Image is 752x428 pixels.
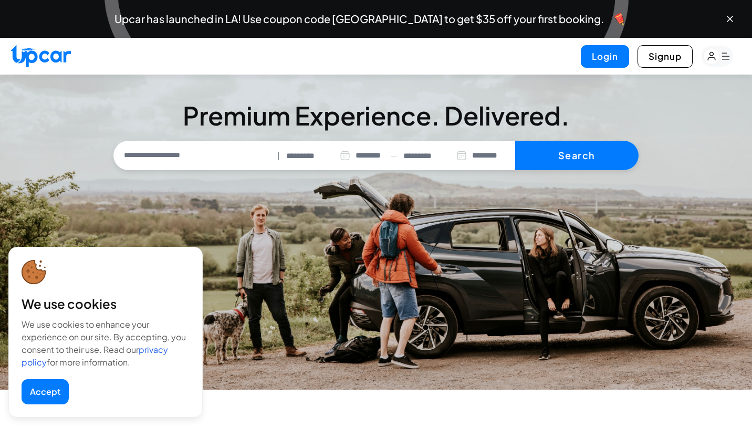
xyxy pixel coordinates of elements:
div: We use cookies [22,295,190,312]
span: — [390,150,397,162]
button: Close banner [725,14,735,24]
h3: Premium Experience. Delivered. [113,103,639,128]
img: Upcar Logo [11,45,71,67]
button: Signup [638,45,693,68]
span: | [277,150,280,162]
img: cookie-icon.svg [22,260,46,285]
span: Upcar has launched in LA! Use coupon code [GEOGRAPHIC_DATA] to get $35 off your first booking. [114,14,604,24]
button: Accept [22,379,69,404]
div: We use cookies to enhance your experience on our site. By accepting, you consent to their use. Re... [22,318,190,369]
button: Login [581,45,629,68]
button: Search [515,141,639,170]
